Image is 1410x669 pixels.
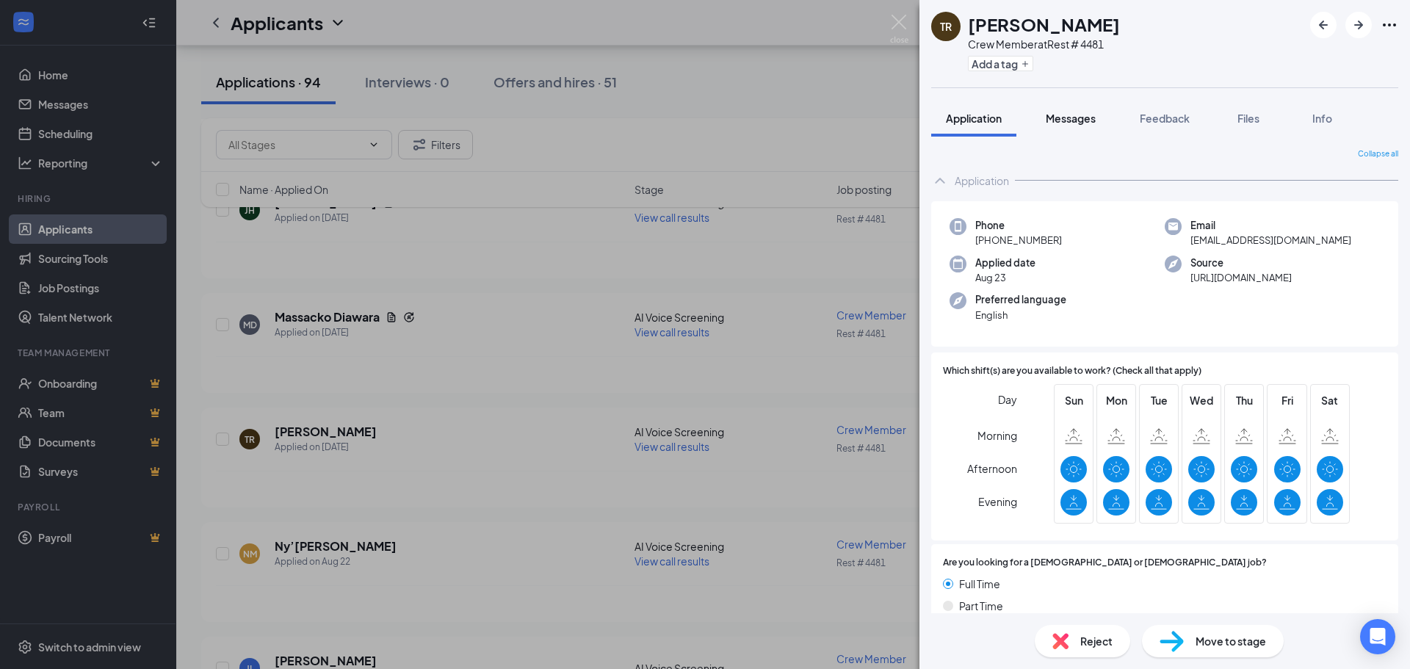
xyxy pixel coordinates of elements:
[975,292,1066,307] span: Preferred language
[1312,112,1332,125] span: Info
[975,256,1035,270] span: Applied date
[1315,16,1332,34] svg: ArrowLeftNew
[1190,218,1351,233] span: Email
[968,12,1120,37] h1: [PERSON_NAME]
[1188,392,1215,408] span: Wed
[1146,392,1172,408] span: Tue
[978,488,1017,515] span: Evening
[1190,270,1292,285] span: [URL][DOMAIN_NAME]
[967,455,1017,482] span: Afternoon
[1080,633,1113,649] span: Reject
[1237,112,1259,125] span: Files
[943,364,1201,378] span: Which shift(s) are you available to work? (Check all that apply)
[1358,148,1398,160] span: Collapse all
[968,56,1033,71] button: PlusAdd a tag
[975,308,1066,322] span: English
[959,598,1003,614] span: Part Time
[1046,112,1096,125] span: Messages
[1190,256,1292,270] span: Source
[1345,12,1372,38] button: ArrowRight
[1021,59,1030,68] svg: Plus
[943,556,1267,570] span: Are you looking for a [DEMOGRAPHIC_DATA] or [DEMOGRAPHIC_DATA] job?
[1350,16,1367,34] svg: ArrowRight
[1360,619,1395,654] div: Open Intercom Messenger
[946,112,1002,125] span: Application
[1103,392,1129,408] span: Mon
[940,19,952,34] div: TR
[1196,633,1266,649] span: Move to stage
[977,422,1017,449] span: Morning
[975,233,1062,247] span: [PHONE_NUMBER]
[998,391,1017,408] span: Day
[955,173,1009,188] div: Application
[968,37,1120,51] div: Crew Member at Rest # 4481
[959,576,1000,592] span: Full Time
[1274,392,1301,408] span: Fri
[1060,392,1087,408] span: Sun
[975,218,1062,233] span: Phone
[975,270,1035,285] span: Aug 23
[1231,392,1257,408] span: Thu
[931,172,949,189] svg: ChevronUp
[1317,392,1343,408] span: Sat
[1190,233,1351,247] span: [EMAIL_ADDRESS][DOMAIN_NAME]
[1140,112,1190,125] span: Feedback
[1381,16,1398,34] svg: Ellipses
[1310,12,1337,38] button: ArrowLeftNew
